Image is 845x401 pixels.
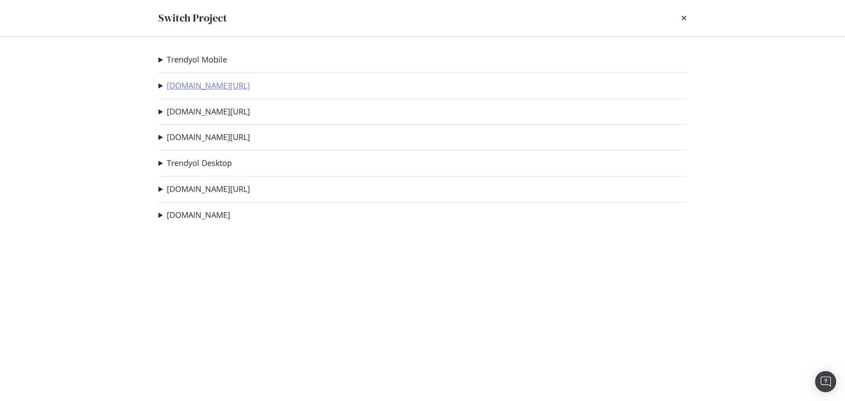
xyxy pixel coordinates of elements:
[158,11,227,26] div: Switch Project
[167,158,232,168] a: Trendyol Desktop
[158,158,232,169] summary: Trendyol Desktop
[167,132,250,142] a: [DOMAIN_NAME][URL]
[681,11,687,26] div: times
[158,184,250,195] summary: [DOMAIN_NAME][URL]
[167,184,250,194] a: [DOMAIN_NAME][URL]
[167,55,227,64] a: Trendyol Mobile
[167,210,230,220] a: [DOMAIN_NAME]
[158,106,250,118] summary: [DOMAIN_NAME][URL]
[158,132,250,143] summary: [DOMAIN_NAME][URL]
[815,371,836,392] div: Open Intercom Messenger
[167,81,250,90] a: [DOMAIN_NAME][URL]
[158,54,227,66] summary: Trendyol Mobile
[158,210,230,221] summary: [DOMAIN_NAME]
[167,107,250,116] a: [DOMAIN_NAME][URL]
[158,80,250,92] summary: [DOMAIN_NAME][URL]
